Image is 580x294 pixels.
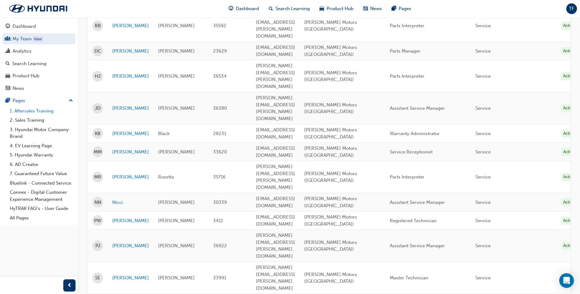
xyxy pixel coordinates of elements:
[399,5,411,12] span: Pages
[95,73,101,80] span: HJ
[112,217,149,224] a: [PERSON_NAME]
[390,48,420,54] span: Parts Manager
[256,164,295,190] span: [PERSON_NAME][EMAIL_ADDRESS][PERSON_NAME][DOMAIN_NAME]
[256,13,295,39] span: [PERSON_NAME][EMAIL_ADDRESS][PERSON_NAME][DOMAIN_NAME]
[358,2,387,15] a: news-iconNews
[256,127,295,140] span: [EMAIL_ADDRESS][DOMAIN_NAME]
[94,217,101,224] span: PW
[304,272,357,284] span: [PERSON_NAME] Motors ([GEOGRAPHIC_DATA])
[2,33,76,45] a: My Team
[7,141,76,151] a: 4. EV Learning Page
[561,217,577,225] div: Active
[256,145,295,158] span: [EMAIL_ADDRESS][DOMAIN_NAME]
[158,200,195,205] span: [PERSON_NAME]
[475,48,491,54] span: Service
[158,23,195,28] span: [PERSON_NAME]
[158,73,195,79] span: [PERSON_NAME]
[370,5,382,12] span: News
[275,5,310,12] span: Search Learning
[363,5,368,13] span: news-icon
[6,61,10,67] span: search-icon
[112,130,149,137] a: [PERSON_NAME]
[6,98,10,104] span: pages-icon
[304,214,357,227] span: [PERSON_NAME] Motors ([GEOGRAPHIC_DATA])
[94,199,101,206] span: NN
[112,174,149,181] a: [PERSON_NAME]
[13,23,36,30] div: Dashboard
[3,2,73,15] img: Trak
[475,23,491,28] span: Service
[112,149,149,156] a: [PERSON_NAME]
[327,5,353,12] span: Product Hub
[112,274,149,281] a: [PERSON_NAME]
[390,23,424,28] span: Parts Interpreter
[7,106,76,116] a: 1. Aftersales Training
[12,60,46,67] div: Search Learning
[304,145,357,158] span: [PERSON_NAME] Motors ([GEOGRAPHIC_DATA])
[95,22,101,29] span: BB
[256,265,295,291] span: [PERSON_NAME][EMAIL_ADDRESS][PERSON_NAME][DOMAIN_NAME]
[213,105,227,111] span: 36380
[475,218,491,223] span: Service
[475,73,491,79] span: Service
[213,275,226,281] span: 33991
[475,275,491,281] span: Service
[475,105,491,111] span: Service
[158,275,195,281] span: [PERSON_NAME]
[315,2,358,15] a: car-iconProduct Hub
[95,242,100,249] span: PJ
[213,73,227,79] span: 36534
[94,174,101,181] span: MR
[320,5,324,13] span: car-icon
[561,130,577,138] div: Active
[2,95,76,106] button: Pages
[561,148,577,156] div: Active
[7,188,76,204] a: Connex - Digital Customer Experience Management
[158,105,195,111] span: [PERSON_NAME]
[95,130,101,137] span: KB
[7,178,76,188] a: Bluelink - Connected Service
[158,131,170,136] span: Black
[112,105,149,112] a: [PERSON_NAME]
[94,48,101,55] span: DC
[112,48,149,55] a: [PERSON_NAME]
[561,104,577,112] div: Active
[561,22,577,30] div: Active
[112,22,149,29] a: [PERSON_NAME]
[213,174,226,180] span: 35716
[2,21,76,32] a: Dashboard
[213,149,227,155] span: 33620
[7,160,76,169] a: 6. AD Creator
[7,169,76,178] a: 7. Guaranteed Future Value
[256,214,295,227] span: [EMAIL_ADDRESS][DOMAIN_NAME]
[6,73,10,79] span: car-icon
[561,173,577,181] div: Active
[7,125,76,141] a: 3. Hyundai Motor Company Brand
[6,86,10,91] span: news-icon
[67,282,72,289] span: prev-icon
[256,233,295,259] span: [PERSON_NAME][EMAIL_ADDRESS][PERSON_NAME][DOMAIN_NAME]
[390,105,445,111] span: Assistant Service Manager
[213,48,227,54] span: 23629
[304,127,357,140] span: [PERSON_NAME] Motors ([GEOGRAPHIC_DATA])
[213,131,226,136] span: 28231
[566,3,577,14] button: TF
[256,45,295,57] span: [EMAIL_ADDRESS][DOMAIN_NAME]
[475,174,491,180] span: Service
[13,48,31,55] div: Analytics
[213,200,227,205] span: 30339
[213,23,226,28] span: 35592
[112,242,149,249] a: [PERSON_NAME]
[95,274,100,281] span: SE
[7,116,76,125] a: 2. Sales Training
[13,72,39,79] div: Product Hub
[229,5,233,13] span: guage-icon
[387,2,416,15] a: pages-iconPages
[390,149,433,155] span: Service Receptionist
[158,149,195,155] span: [PERSON_NAME]
[390,200,445,205] span: Assistant Service Manager
[236,5,259,12] span: Dashboard
[6,49,10,54] span: chart-icon
[158,174,174,180] span: Rosetta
